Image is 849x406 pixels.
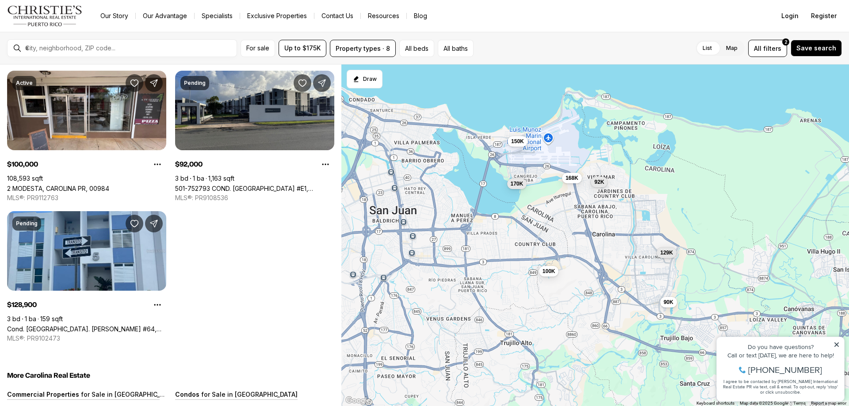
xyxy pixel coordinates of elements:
label: List [696,40,719,56]
button: Allfilters2 [748,40,787,57]
a: Exclusive Properties [240,10,314,22]
button: Save Property: 501-752793 COND. PONTEZUELA #E1 [294,74,311,92]
h5: More Carolina Real Estate [7,371,334,380]
button: Share Property [313,74,331,92]
button: Save Property: Cond. Garden View AVE. CALDERON #64 [126,215,143,232]
span: Register [811,12,837,19]
div: Do you have questions? [9,20,128,26]
span: 100K [543,268,555,275]
a: Specialists [195,10,240,22]
a: Blog [407,10,434,22]
span: 170K [511,180,524,187]
button: 129K [657,247,677,258]
button: 170K [507,178,527,189]
label: Map [719,40,745,56]
span: 2 [784,38,788,46]
span: 168K [566,175,578,182]
button: Property options [149,296,166,314]
a: Our Story [93,10,135,22]
span: Login [781,12,799,19]
a: Cond. Garden View AVE. CALDERON #64, CAROLINA PR, 00985 [7,325,166,333]
p: Condos [175,391,199,398]
a: Our Advantage [136,10,194,22]
span: I agree to be contacted by [PERSON_NAME] International Real Estate PR via text, call & email. To ... [11,54,126,71]
button: Share Property [145,215,163,232]
span: 129K [660,249,673,256]
p: Pending [184,80,206,87]
button: Property options [317,156,334,173]
button: Property types · 8 [330,40,396,57]
button: 100K [539,266,559,277]
button: Share Property [145,74,163,92]
button: Up to $175K [279,40,326,57]
span: 90K [664,299,673,306]
p: Active [16,80,33,87]
a: Resources [361,10,406,22]
button: Contact Us [314,10,360,22]
button: 90K [660,297,677,307]
p: Pending [16,220,38,227]
button: Property options [149,156,166,173]
p: for Sale in [GEOGRAPHIC_DATA] [199,391,298,398]
button: All beds [399,40,434,57]
span: All [754,44,761,53]
img: logo [7,5,83,27]
span: 150K [511,138,524,145]
button: Register [806,7,842,25]
span: 92K [594,178,604,186]
p: for Sale in [GEOGRAPHIC_DATA] [79,391,177,398]
button: 92K [591,177,608,187]
button: Start drawing [347,70,382,88]
button: Save search [791,40,842,57]
p: Commercial Properties [7,391,79,398]
button: 168K [562,173,582,183]
button: Login [776,7,804,25]
button: For sale [241,40,275,57]
button: All baths [438,40,474,57]
span: For sale [246,45,269,52]
span: filters [763,44,781,53]
div: Call or text [DATE], we are here to help! [9,28,128,34]
a: Condos for Sale in [GEOGRAPHIC_DATA] [175,391,298,398]
a: Commercial Properties for Sale in [GEOGRAPHIC_DATA] [7,391,177,398]
button: Save Property: 2 MODESTA [126,74,143,92]
span: [PHONE_NUMBER] [36,42,110,50]
span: Save search [796,45,836,52]
span: Up to $175K [284,45,321,52]
a: 501-752793 COND. PONTEZUELA #E1, CAROLINA PR, 00985 [175,185,334,192]
a: 2 MODESTA, CAROLINA PR, 00984 [7,185,109,192]
button: 150K [508,136,528,147]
